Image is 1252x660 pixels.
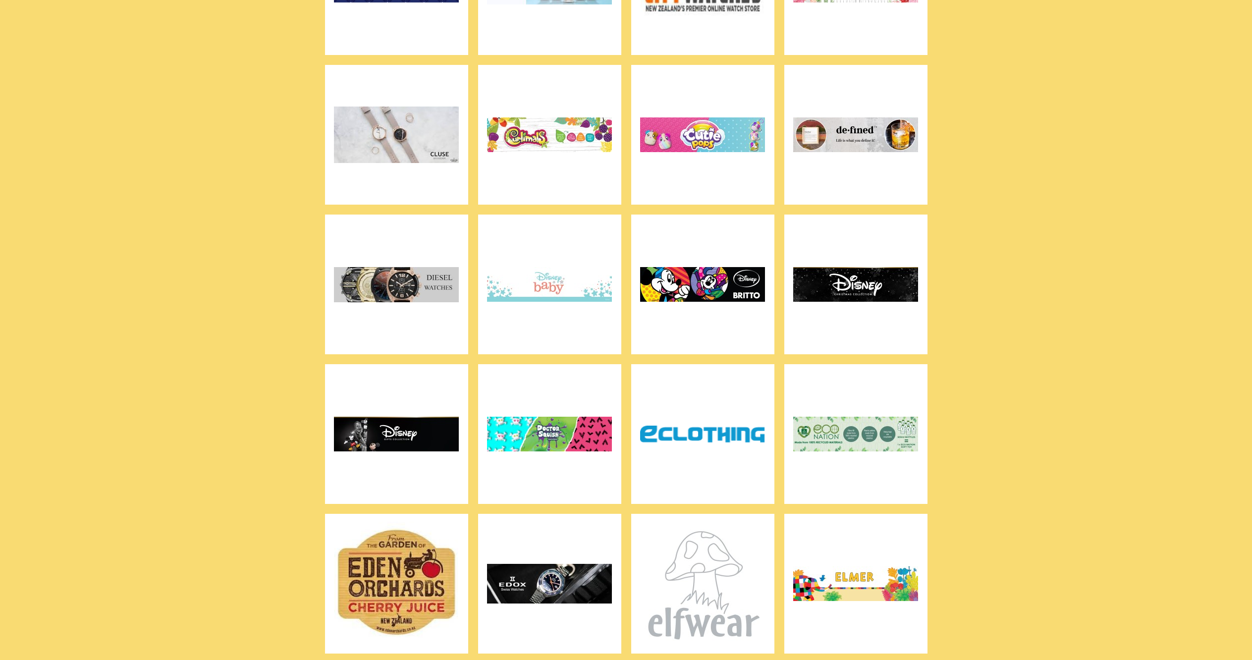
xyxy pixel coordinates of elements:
img: Cluse [334,73,459,197]
a: Elmer [784,514,927,654]
img: DOCTOR SQUISH [487,372,612,496]
a: Disney Christmas [784,215,927,354]
a: Defined [784,65,927,205]
a: Eden Orchards [325,514,468,654]
img: Elmer [793,522,918,646]
a: Cluse [325,65,468,205]
img: Diesel [334,222,459,346]
img: Defined [793,73,918,197]
img: Eden Orchards [334,522,459,646]
a: Disney Britto [631,215,774,354]
a: Elfwear [631,514,774,654]
a: DISNEY GIFTS [325,364,468,504]
a: DOCTOR SQUISH [478,364,621,504]
img: Edox [487,522,612,646]
img: ECO NATION [793,372,918,496]
img: Disney Christmas [793,222,918,346]
a: Disney Baby [478,215,621,354]
a: Curlimals [478,65,621,205]
img: DISNEY GIFTS [334,372,459,496]
a: Diesel [325,215,468,354]
a: CUTIE POPS [631,65,774,205]
a: ECO NATION [784,364,927,504]
img: Disney Britto [640,222,765,346]
img: Curlimals [487,73,612,197]
img: Eclothing [640,372,765,496]
img: Disney Baby [487,222,612,346]
img: Elfwear [640,522,765,646]
img: CUTIE POPS [640,73,765,197]
a: Edox [478,514,621,654]
a: Eclothing [631,364,774,504]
